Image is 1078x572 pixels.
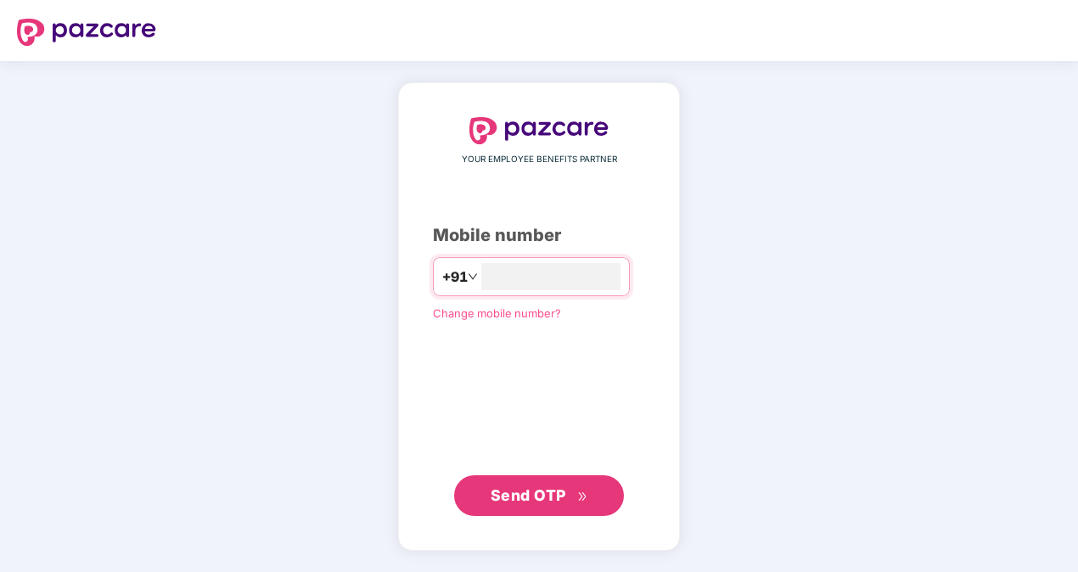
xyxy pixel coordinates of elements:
[491,486,566,504] span: Send OTP
[433,222,645,249] div: Mobile number
[17,19,156,46] img: logo
[468,272,478,282] span: down
[469,117,609,144] img: logo
[462,153,617,166] span: YOUR EMPLOYEE BENEFITS PARTNER
[433,306,561,320] a: Change mobile number?
[442,266,468,288] span: +91
[454,475,624,516] button: Send OTPdouble-right
[577,491,588,502] span: double-right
